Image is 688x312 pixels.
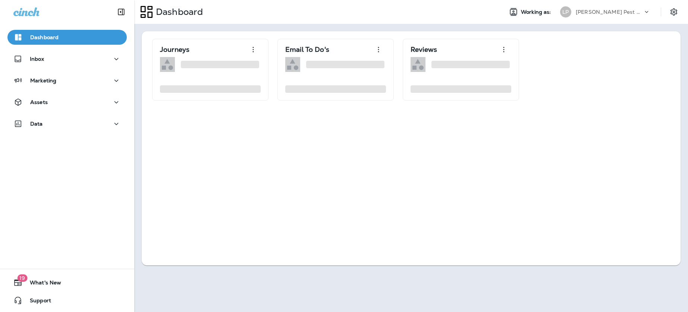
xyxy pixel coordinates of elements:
[30,99,48,105] p: Assets
[7,275,127,290] button: 19What's New
[30,56,44,62] p: Inbox
[411,46,437,53] p: Reviews
[111,4,132,19] button: Collapse Sidebar
[153,6,203,18] p: Dashboard
[7,293,127,308] button: Support
[285,46,329,53] p: Email To Do's
[30,121,43,127] p: Data
[22,280,61,289] span: What's New
[22,297,51,306] span: Support
[160,46,189,53] p: Journeys
[7,30,127,45] button: Dashboard
[7,116,127,131] button: Data
[30,78,56,83] p: Marketing
[7,51,127,66] button: Inbox
[7,73,127,88] button: Marketing
[521,9,553,15] span: Working as:
[7,95,127,110] button: Assets
[560,6,571,18] div: LP
[576,9,643,15] p: [PERSON_NAME] Pest Control
[30,34,59,40] p: Dashboard
[667,5,681,19] button: Settings
[17,274,27,282] span: 19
